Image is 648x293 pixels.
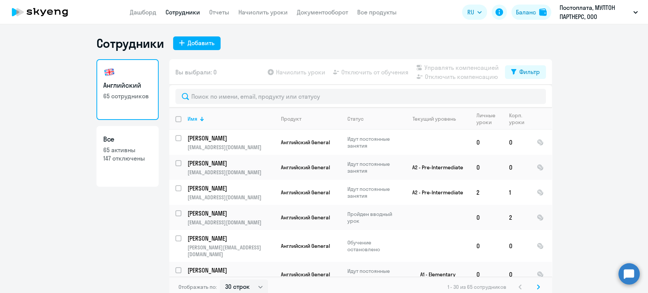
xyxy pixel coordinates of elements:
img: balance [539,8,547,16]
p: [PERSON_NAME] [188,266,273,274]
td: A2 - Pre-Intermediate [400,180,470,205]
a: Дашборд [130,8,156,16]
td: 0 [503,155,531,180]
td: A2 - Pre-Intermediate [400,155,470,180]
div: Статус [347,115,399,122]
td: 0 [470,130,503,155]
p: [PERSON_NAME] [188,234,273,243]
div: Продукт [281,115,341,122]
td: 0 [503,230,531,262]
p: [PERSON_NAME] [188,184,273,192]
a: Документооборот [297,8,348,16]
a: Все65 активны147 отключены [96,126,159,187]
td: 0 [470,155,503,180]
p: Пройден вводный урок [347,211,399,224]
p: 147 отключены [103,154,152,162]
a: Английский65 сотрудников [96,59,159,120]
button: Добавить [173,36,221,50]
p: Обучение остановлено [347,239,399,253]
a: Сотрудники [166,8,200,16]
td: 0 [470,205,503,230]
p: 65 сотрудников [103,92,152,100]
button: Постоплата, МУЛТОН ПАРТНЕРС, ООО [556,3,642,21]
input: Поиск по имени, email, продукту или статусу [175,89,546,104]
div: Фильтр [519,67,540,76]
div: Статус [347,115,364,122]
a: [PERSON_NAME] [188,266,274,274]
div: Имя [188,115,274,122]
div: Добавить [188,38,214,47]
p: [PERSON_NAME] [188,209,273,217]
p: [PERSON_NAME][EMAIL_ADDRESS][DOMAIN_NAME] [188,244,274,258]
div: Корп. уроки [509,112,524,126]
p: [PERSON_NAME] [188,159,273,167]
td: 2 [503,205,531,230]
h1: Сотрудники [96,36,164,51]
p: Идут постоянные занятия [347,135,399,149]
button: Фильтр [505,65,546,79]
a: [PERSON_NAME] [188,134,274,142]
p: [EMAIL_ADDRESS][DOMAIN_NAME] [188,276,274,283]
div: Баланс [516,8,536,17]
span: Английский General [281,243,330,249]
p: [EMAIL_ADDRESS][DOMAIN_NAME] [188,169,274,176]
div: Личные уроки [476,112,496,126]
button: Балансbalance [511,5,551,20]
span: RU [467,8,474,17]
a: Отчеты [209,8,229,16]
span: Английский General [281,189,330,196]
p: 65 активны [103,146,152,154]
a: [PERSON_NAME] [188,234,274,243]
span: 1 - 30 из 65 сотрудников [448,284,506,290]
div: Личные уроки [476,112,503,126]
td: 1 [503,180,531,205]
td: 0 [503,130,531,155]
a: Все продукты [357,8,397,16]
p: [EMAIL_ADDRESS][DOMAIN_NAME] [188,219,274,226]
a: [PERSON_NAME] [188,184,274,192]
p: [EMAIL_ADDRESS][DOMAIN_NAME] [188,144,274,151]
h3: Все [103,134,152,144]
p: Постоплата, МУЛТОН ПАРТНЕРС, ООО [560,3,630,21]
div: Продукт [281,115,301,122]
img: english [103,66,115,78]
span: Вы выбрали: 0 [175,68,217,77]
p: Идут постоянные занятия [347,186,399,199]
td: 0 [470,262,503,287]
div: Имя [188,115,197,122]
td: A1 - Elementary [400,262,470,287]
td: 2 [470,180,503,205]
div: Корп. уроки [509,112,530,126]
a: [PERSON_NAME] [188,209,274,217]
a: [PERSON_NAME] [188,159,274,167]
span: Английский General [281,271,330,278]
span: Английский General [281,139,330,146]
p: Идут постоянные занятия [347,161,399,174]
a: Начислить уроки [238,8,288,16]
button: RU [462,5,487,20]
p: [EMAIL_ADDRESS][DOMAIN_NAME] [188,194,274,201]
div: Текущий уровень [413,115,456,122]
p: [PERSON_NAME] [188,134,273,142]
p: Идут постоянные занятия [347,268,399,281]
td: 0 [503,262,531,287]
h3: Английский [103,80,152,90]
span: Английский General [281,214,330,221]
td: 0 [470,230,503,262]
span: Английский General [281,164,330,171]
span: Отображать по: [178,284,217,290]
div: Текущий уровень [406,115,470,122]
